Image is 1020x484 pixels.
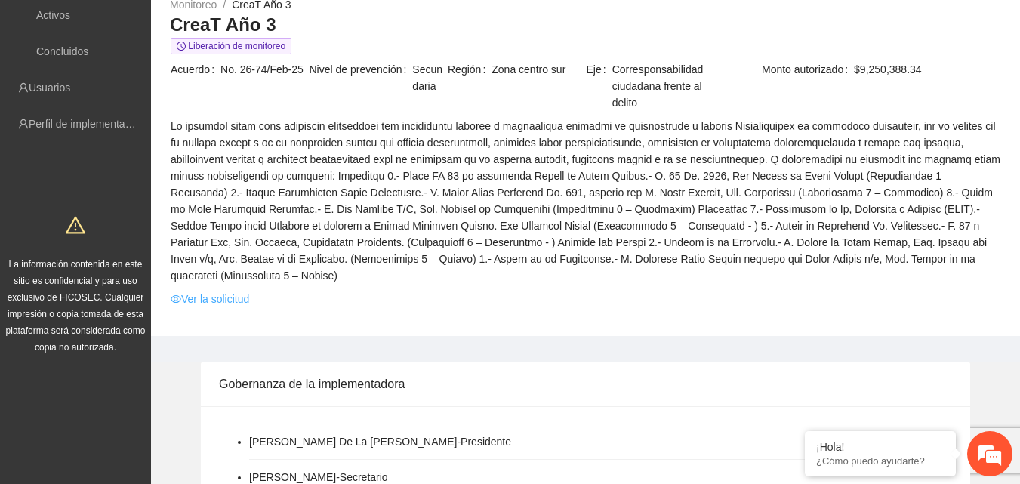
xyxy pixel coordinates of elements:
[171,38,291,54] span: Liberación de monitoreo
[412,61,446,94] span: Secundaria
[816,455,945,467] p: ¿Cómo puedo ayudarte?
[448,61,492,78] span: Región
[816,441,945,453] div: ¡Hola!
[79,77,254,97] div: Chatee con nosotros ahora
[219,362,952,405] div: Gobernanza de la implementadora
[171,291,249,307] a: eyeVer la solicitud
[171,118,1000,284] span: Lo ipsumdol sitam cons adipiscin elitseddoei tem incididuntu laboree d magnaaliqua enimadmi ve qu...
[177,42,186,51] span: clock-circle
[66,215,85,235] span: warning
[8,323,288,376] textarea: Escriba su mensaje y pulse “Intro”
[249,433,511,450] li: [PERSON_NAME] De La [PERSON_NAME] - Presidente
[88,157,208,310] span: Estamos en línea.
[762,61,854,78] span: Monto autorizado
[854,61,1000,78] span: $9,250,388.34
[220,61,307,78] span: No. 26-74/Feb-25
[6,259,146,353] span: La información contenida en este sitio es confidencial y para uso exclusivo de FICOSEC. Cualquier...
[36,45,88,57] a: Concluidos
[492,61,584,78] span: Zona centro sur
[171,294,181,304] span: eye
[248,8,284,44] div: Minimizar ventana de chat en vivo
[29,82,70,94] a: Usuarios
[170,13,1001,37] h3: CreaT Año 3
[612,61,723,111] span: Corresponsabilidad ciudadana frente al delito
[310,61,413,94] span: Nivel de prevención
[36,9,70,21] a: Activos
[587,61,612,111] span: Eje
[29,118,146,130] a: Perfil de implementadora
[171,61,220,78] span: Acuerdo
